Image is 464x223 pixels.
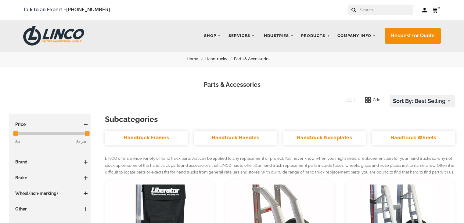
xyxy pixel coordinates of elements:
h3: Subcategories [105,114,455,125]
h1: Parts & Accessories [9,80,455,89]
button: List [342,95,361,104]
span: $0 [15,139,20,144]
a: Shop [201,30,224,42]
a: Log in [422,7,427,13]
a: Request for Quote [385,28,441,44]
a: Products [298,30,333,42]
h3: Price [12,121,88,127]
h3: Brand [12,159,88,165]
p: LINCO offers a wide variety of hand truck parts that can be applied to any replacement or project... [105,155,455,176]
a: Handtrucks [205,56,234,62]
a: Handtruck Wheels [372,131,455,145]
a: Home [187,56,205,62]
h3: Brake [12,175,88,181]
button: Grid [361,95,381,104]
a: Handtruck Frames [105,131,188,145]
a: Company Info [334,30,379,42]
a: Parts & Accessories [234,56,277,62]
a: Services [225,30,258,42]
a: Industries [259,30,297,42]
a: Handtruck Handles [194,131,277,145]
span: 0 [438,5,440,10]
a: 0 [432,6,441,14]
h3: Wheel (non-marking) [12,190,88,196]
span: Talk to an Expert – [23,6,110,14]
h3: Other [12,206,88,212]
input: Search [359,5,413,15]
span: $1500 [76,138,88,145]
a: [PHONE_NUMBER] [66,7,110,13]
a: Handtruck Noseplates [283,131,366,145]
img: LINCO CASTERS & INDUSTRIAL SUPPLY [23,26,84,46]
